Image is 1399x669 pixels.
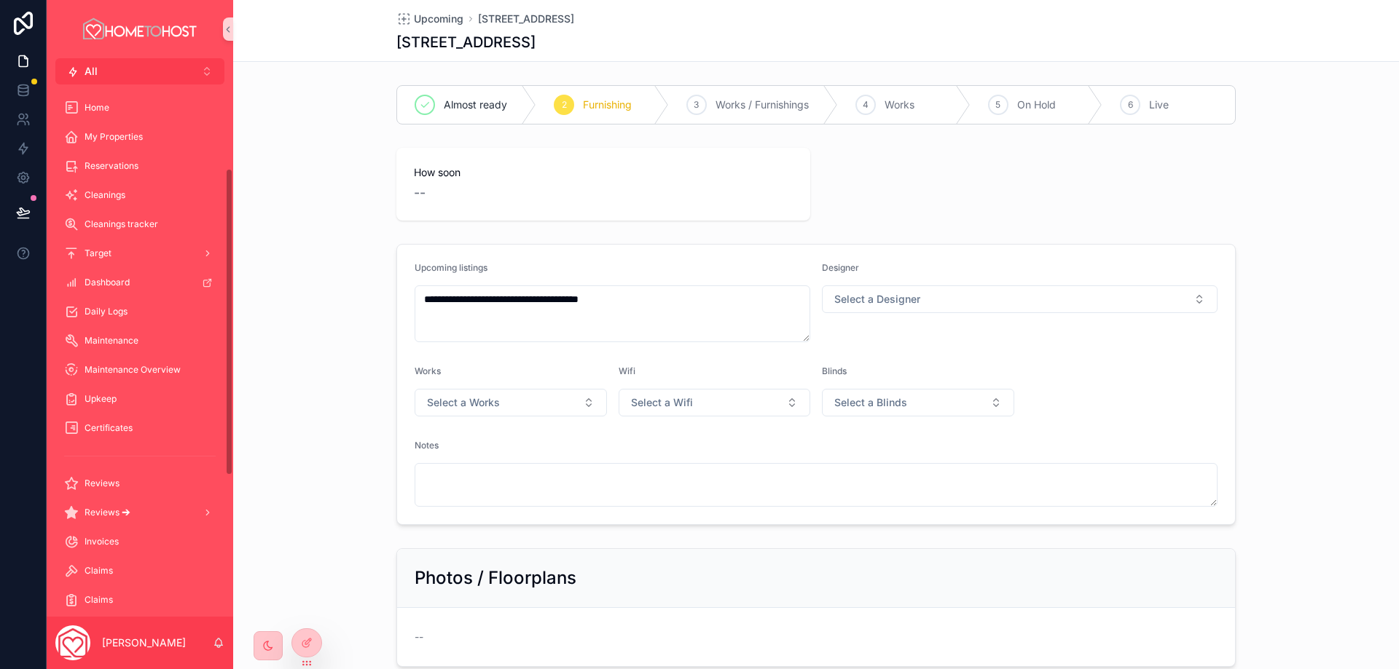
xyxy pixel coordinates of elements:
[85,335,138,347] span: Maintenance
[55,328,224,354] a: Maintenance
[396,12,463,26] a: Upcoming
[822,389,1014,416] button: Select Button
[822,285,1218,313] button: Select Button
[414,165,793,180] span: How soon
[47,84,233,617] div: scrollable content
[55,240,224,266] a: Target
[55,529,224,555] a: Invoices
[55,386,224,412] a: Upkeep
[444,98,507,112] span: Almost ready
[85,594,113,606] span: Claims
[55,499,224,526] a: Reviews 🡪
[427,395,500,410] span: Select a Works
[85,102,109,114] span: Home
[822,262,859,273] span: Designer
[55,558,224,584] a: Claims
[55,58,224,84] button: Select Button
[583,98,632,112] span: Furnishing
[619,365,635,376] span: Wifi
[85,478,119,489] span: Reviews
[885,98,914,112] span: Works
[81,17,199,41] img: App logo
[85,422,133,434] span: Certificates
[85,364,181,376] span: Maintenance Overview
[834,292,920,306] span: Select a Designer
[415,440,439,451] span: Notes
[55,470,224,496] a: Reviews
[55,357,224,383] a: Maintenance Overview
[85,218,158,230] span: Cleanings tracker
[102,636,186,650] p: [PERSON_NAME]
[55,211,224,237] a: Cleanings tracker
[85,507,130,518] span: Reviews 🡪
[85,536,119,547] span: Invoices
[478,12,574,26] a: [STREET_ADDRESS]
[85,393,117,405] span: Upkeep
[834,395,907,410] span: Select a Blinds
[85,160,138,172] span: Reservations
[55,95,224,121] a: Home
[716,98,809,112] span: Works / Furnishings
[1128,99,1133,111] span: 6
[415,262,487,273] span: Upcoming listings
[415,630,423,644] span: --
[85,64,98,79] span: All
[55,153,224,179] a: Reservations
[55,415,224,441] a: Certificates
[85,189,125,201] span: Cleanings
[85,565,113,577] span: Claims
[619,389,811,416] button: Select Button
[414,12,463,26] span: Upcoming
[396,32,536,52] h1: [STREET_ADDRESS]
[85,131,143,143] span: My Properties
[55,269,224,296] a: Dashboard
[863,99,869,111] span: 4
[822,365,847,376] span: Blinds
[415,365,441,376] span: Works
[694,99,699,111] span: 3
[85,277,130,288] span: Dashboard
[85,306,128,317] span: Daily Logs
[1149,98,1169,112] span: Live
[55,182,224,208] a: Cleanings
[631,395,693,410] span: Select a Wifi
[85,248,111,259] span: Target
[414,183,426,203] span: --
[415,566,576,590] h2: Photos / Floorplans
[995,99,1000,111] span: 5
[1017,98,1056,112] span: On Hold
[55,587,224,613] a: Claims
[55,298,224,325] a: Daily Logs
[415,389,607,416] button: Select Button
[562,99,567,111] span: 2
[55,124,224,150] a: My Properties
